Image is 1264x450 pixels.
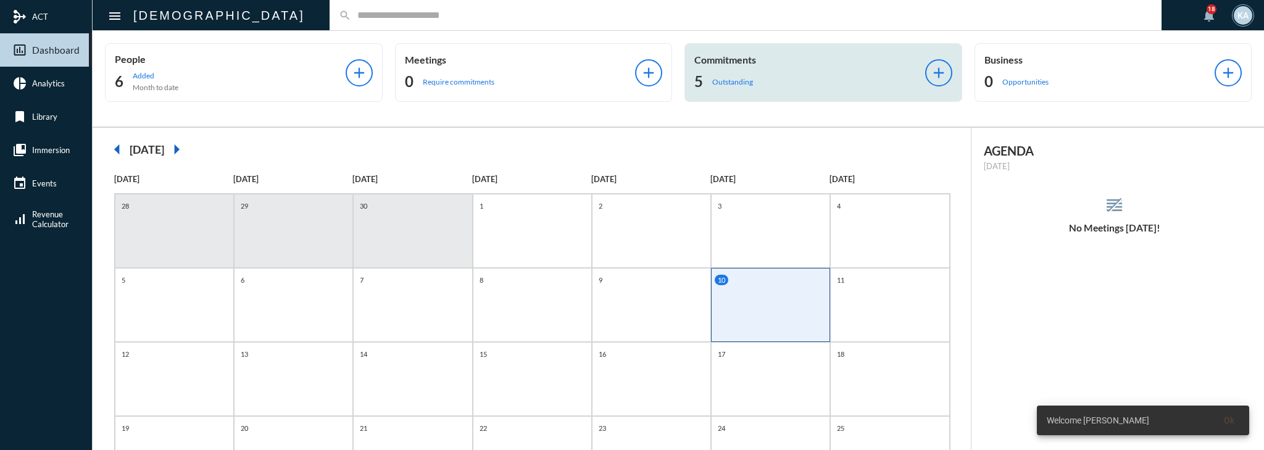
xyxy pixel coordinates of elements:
[102,3,127,28] button: Toggle sidenav
[357,275,367,285] p: 7
[357,349,370,359] p: 14
[834,423,847,433] p: 25
[32,145,70,155] span: Immersion
[476,201,486,211] p: 1
[476,423,490,433] p: 22
[1234,6,1252,25] div: KA
[115,53,346,65] p: People
[238,423,251,433] p: 20
[971,222,1258,233] h5: No Meetings [DATE]!
[984,72,993,91] h2: 0
[405,72,414,91] h2: 0
[133,6,305,25] h2: [DEMOGRAPHIC_DATA]
[233,174,352,184] p: [DATE]
[1220,64,1237,81] mat-icon: add
[118,275,128,285] p: 5
[12,43,27,57] mat-icon: insert_chart_outlined
[357,201,370,211] p: 30
[834,201,844,211] p: 4
[339,9,351,22] mat-icon: search
[238,201,251,211] p: 29
[118,349,132,359] p: 12
[238,349,251,359] p: 13
[12,212,27,227] mat-icon: signal_cellular_alt
[12,76,27,91] mat-icon: pie_chart
[984,54,1215,65] p: Business
[351,64,368,81] mat-icon: add
[715,275,728,285] p: 10
[834,275,847,285] p: 11
[164,137,189,162] mat-icon: arrow_right
[32,78,65,88] span: Analytics
[32,178,57,188] span: Events
[472,174,591,184] p: [DATE]
[12,109,27,124] mat-icon: bookmark
[476,349,490,359] p: 15
[423,77,494,86] p: Require commitments
[640,64,657,81] mat-icon: add
[107,9,122,23] mat-icon: Side nav toggle icon
[133,83,178,92] p: Month to date
[32,44,80,56] span: Dashboard
[596,349,609,359] p: 16
[1002,77,1049,86] p: Opportunities
[715,349,728,359] p: 17
[238,275,247,285] p: 6
[105,137,130,162] mat-icon: arrow_left
[32,112,57,122] span: Library
[1224,415,1234,425] span: Ok
[984,161,1246,171] p: [DATE]
[118,423,132,433] p: 19
[115,72,123,91] h2: 6
[1207,4,1216,14] div: 18
[712,77,753,86] p: Outstanding
[32,12,48,22] span: ACT
[118,201,132,211] p: 28
[984,143,1246,158] h2: AGENDA
[930,64,947,81] mat-icon: add
[829,174,949,184] p: [DATE]
[352,174,472,184] p: [DATE]
[1202,8,1216,23] mat-icon: notifications
[1104,195,1125,215] mat-icon: reorder
[12,176,27,191] mat-icon: event
[1047,414,1149,427] span: Welcome [PERSON_NAME]
[12,9,27,24] mat-icon: mediation
[405,54,636,65] p: Meetings
[694,72,703,91] h2: 5
[834,349,847,359] p: 18
[591,174,710,184] p: [DATE]
[133,71,178,80] p: Added
[1214,409,1244,431] button: Ok
[710,174,829,184] p: [DATE]
[715,201,725,211] p: 3
[715,423,728,433] p: 24
[32,209,69,229] span: Revenue Calculator
[694,54,925,65] p: Commitments
[114,174,233,184] p: [DATE]
[596,201,605,211] p: 2
[12,143,27,157] mat-icon: collections_bookmark
[476,275,486,285] p: 8
[357,423,370,433] p: 21
[596,275,605,285] p: 9
[130,143,164,156] h2: [DATE]
[596,423,609,433] p: 23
